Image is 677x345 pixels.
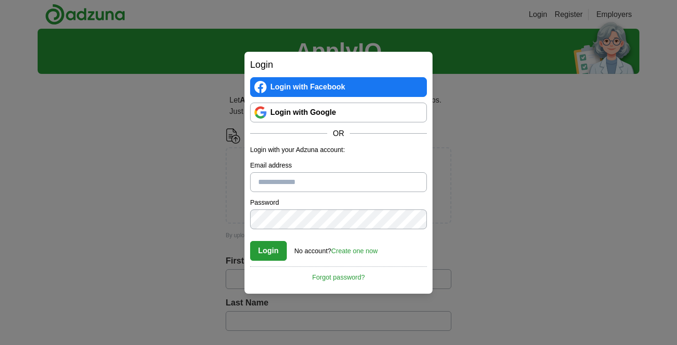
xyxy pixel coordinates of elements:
a: Login with Facebook [250,77,427,97]
span: OR [327,128,350,139]
a: Create one now [331,247,378,255]
p: Login with your Adzuna account: [250,145,427,155]
label: Email address [250,160,427,170]
a: Login with Google [250,103,427,122]
h2: Login [250,57,427,72]
a: Forgot password? [250,266,427,282]
div: No account? [294,241,378,256]
label: Password [250,198,427,208]
button: Login [250,241,287,261]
